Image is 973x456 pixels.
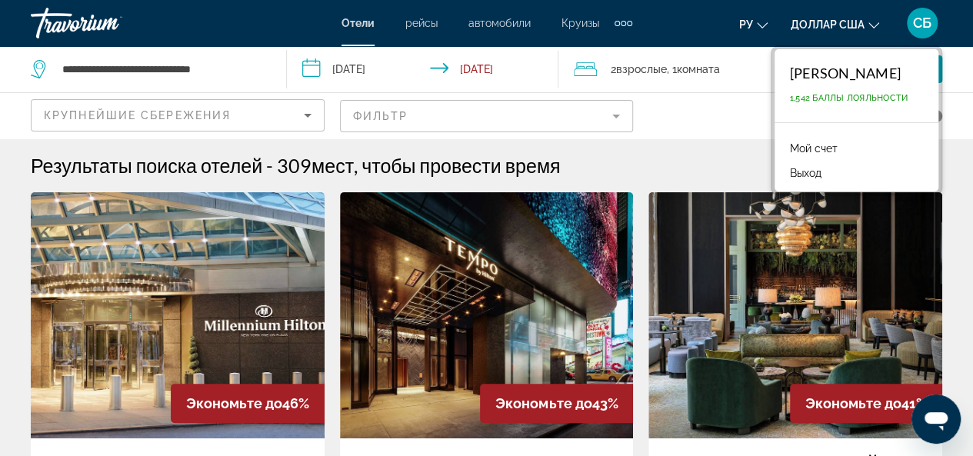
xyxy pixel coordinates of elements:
font: Крупнейшие сбережения [44,109,231,121]
img: Имидж отеля [31,192,325,438]
font: Выход [790,167,821,179]
mat-select: Сортировать по [44,106,312,125]
button: Выход [782,163,829,183]
a: Круизы [561,17,599,29]
button: Фильтр [340,99,634,133]
font: 41% [901,395,927,411]
button: Меню пользователя [902,7,942,39]
a: автомобили [468,17,531,29]
font: 46% [282,395,309,411]
a: Отели [342,17,375,29]
font: мест, чтобы провести время [312,154,560,177]
font: Взрослые [616,63,667,75]
font: Мой счет [790,142,838,155]
button: Изменить язык [739,13,768,35]
font: Экономьте до [495,395,591,411]
font: СБ [913,15,931,31]
button: Дата заезда: 22 декабря 2025 г. Дата выезда: 28 декабря 2025 г. [287,46,558,92]
font: Экономьте до [186,395,282,411]
font: , 1 [667,63,677,75]
font: Результаты поиска отелей [31,154,262,177]
a: рейсы [405,17,438,29]
font: ру [739,18,753,31]
font: 43% [591,395,618,411]
a: Мой счет [782,138,845,158]
font: доллар США [791,18,865,31]
img: Имидж отеля [340,192,634,438]
iframe: Кнопка запуска окна обмена сообщениями [911,394,961,444]
font: 2 [611,63,616,75]
font: - [266,154,273,177]
font: [PERSON_NAME] [790,65,901,82]
a: Травориум [31,3,185,43]
font: Экономьте до [805,395,901,411]
img: Имидж отеля [648,192,942,438]
button: Путешественники: 2 взрослых, 0 детей [558,46,815,92]
font: 1,542 Баллы лояльности [790,93,908,103]
font: 309 [277,154,312,177]
button: Изменить валюту [791,13,879,35]
button: Дополнительные элементы навигации [615,11,632,35]
font: Комната [677,63,720,75]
